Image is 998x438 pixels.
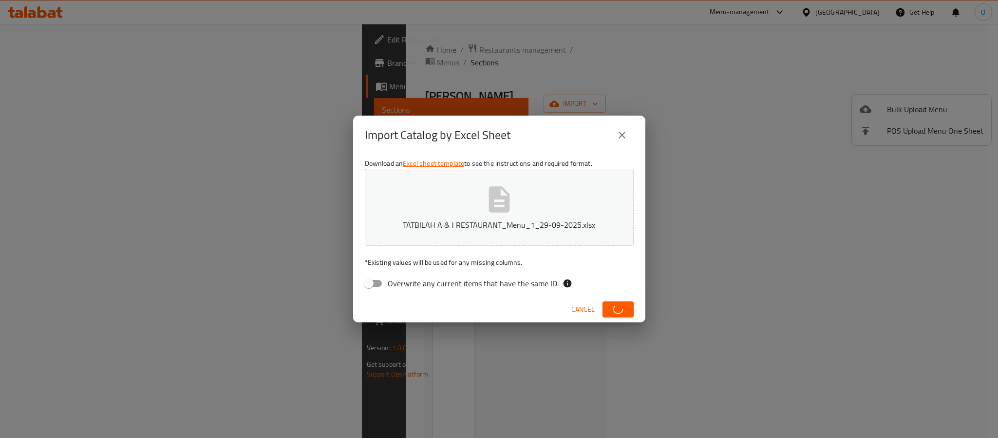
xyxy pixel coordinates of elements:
span: Cancel [571,303,595,316]
button: Cancel [567,300,599,319]
p: Existing values will be used for any missing columns. [365,258,634,267]
p: TATBILAH A & J RESTAURANT_Menu_1_29-09-2025.xlsx [380,219,619,231]
button: close [610,123,634,147]
a: Excel sheet template [403,157,464,170]
h2: Import Catalog by Excel Sheet [365,127,510,143]
button: TATBILAH A & J RESTAURANT_Menu_1_29-09-2025.xlsx [365,169,634,246]
span: Overwrite any current items that have the same ID. [388,278,559,289]
svg: If the overwrite option isn't selected, then the items that match an existing ID will be ignored ... [563,279,572,288]
div: Download an to see the instructions and required format. [353,155,645,296]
